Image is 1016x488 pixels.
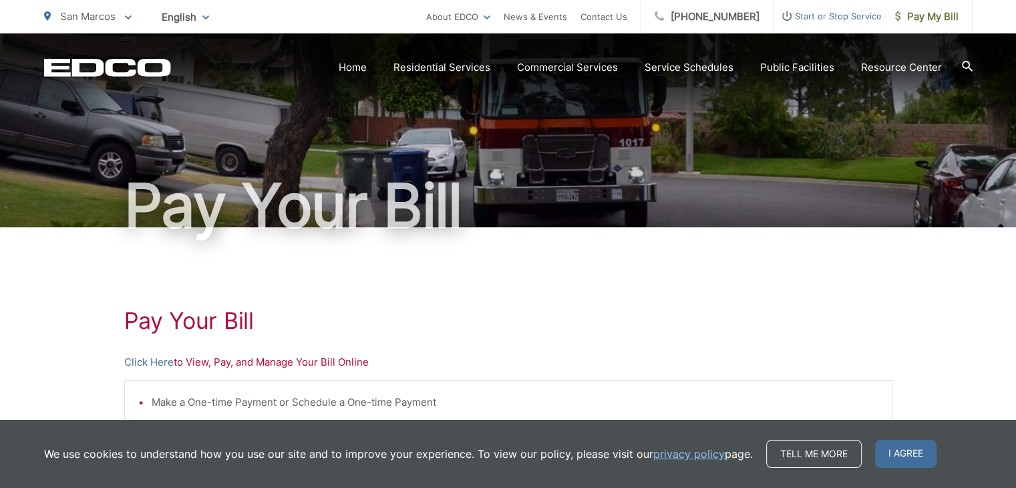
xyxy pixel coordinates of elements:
[44,446,753,462] p: We use cookies to understand how you use our site and to improve your experience. To view our pol...
[517,59,618,76] a: Commercial Services
[124,354,892,370] p: to View, Pay, and Manage Your Bill Online
[152,5,219,29] span: English
[44,58,171,77] a: EDCD logo. Return to the homepage.
[124,354,174,370] a: Click Here
[861,59,942,76] a: Resource Center
[895,9,959,25] span: Pay My Bill
[124,308,892,334] h1: Pay Your Bill
[152,394,878,410] li: Make a One-time Payment or Schedule a One-time Payment
[580,9,627,25] a: Contact Us
[645,59,733,76] a: Service Schedules
[875,440,937,468] span: I agree
[653,446,725,462] a: privacy policy
[760,59,834,76] a: Public Facilities
[426,9,490,25] a: About EDCO
[504,9,567,25] a: News & Events
[393,59,490,76] a: Residential Services
[60,10,116,23] span: San Marcos
[44,172,973,239] h1: Pay Your Bill
[766,440,862,468] a: Tell me more
[339,59,367,76] a: Home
